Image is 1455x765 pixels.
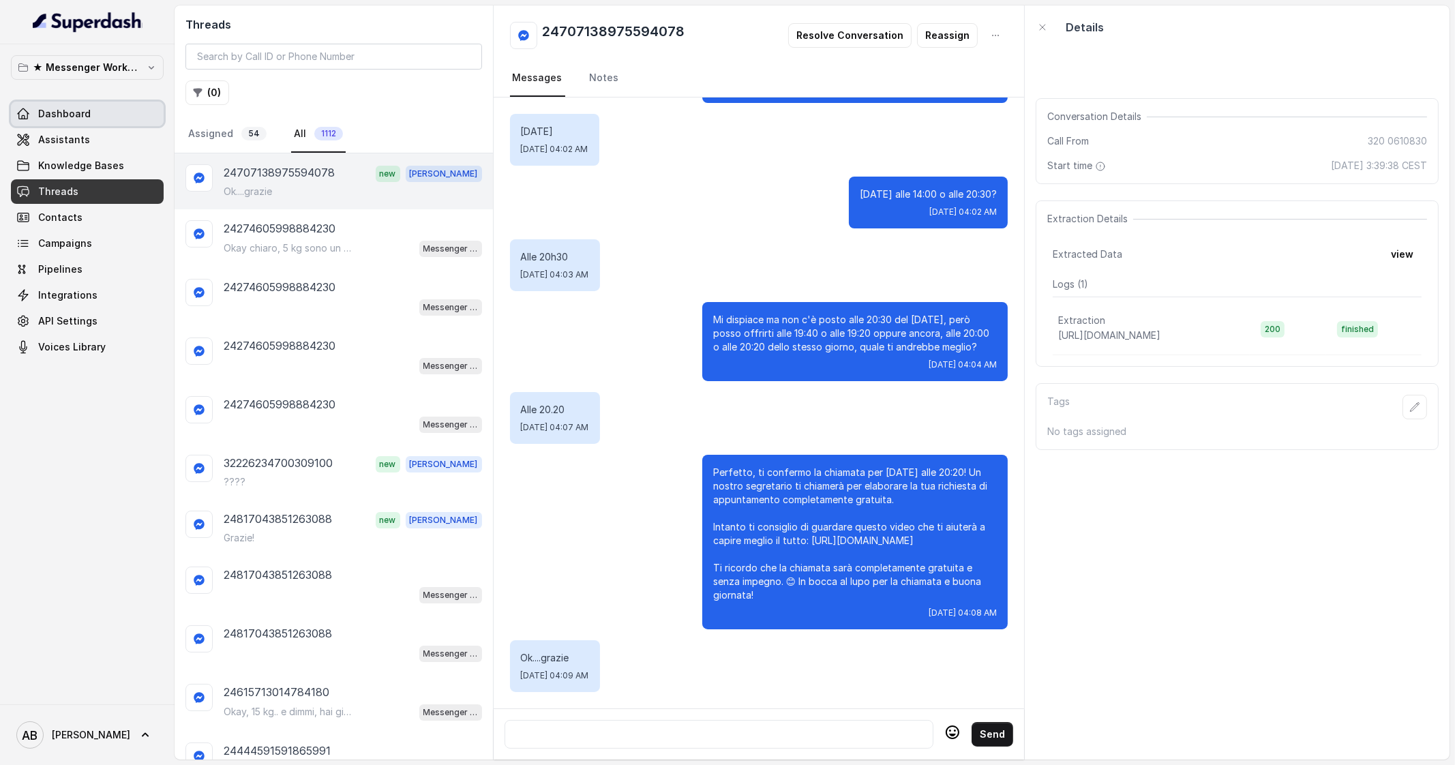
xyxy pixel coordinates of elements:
[376,166,400,182] span: new
[406,456,482,472] span: [PERSON_NAME]
[224,625,332,642] p: 24817043851263088
[33,59,142,76] p: ★ Messenger Workspace
[1261,321,1285,337] span: 200
[38,262,82,276] span: Pipelines
[713,466,997,602] p: Perfetto, ti confermo la chiamata per [DATE] alle 20:20! Un nostro segretario ti chiamerà per ela...
[224,511,332,528] p: 24817043851263088
[241,127,267,140] span: 54
[11,231,164,256] a: Campaigns
[11,153,164,178] a: Knowledge Bases
[1047,425,1427,438] p: No tags assigned
[788,23,912,48] button: Resolve Conversation
[1053,247,1122,261] span: Extracted Data
[1058,314,1105,327] p: Extraction
[860,187,997,201] p: [DATE] alle 14:00 o alle 20:30?
[11,335,164,359] a: Voices Library
[11,179,164,204] a: Threads
[423,418,478,432] p: Messenger Metodo FESPA v2
[224,241,355,255] p: Okay chiaro, 5 kg sono un obiettivo raggiungibile! Dimmi, hai già provato qualcosa in passato per...
[52,728,130,742] span: [PERSON_NAME]
[543,22,685,49] h2: 24707138975594078
[510,60,565,97] a: Messages
[11,257,164,282] a: Pipelines
[291,116,346,153] a: All1112
[1047,110,1147,123] span: Conversation Details
[185,80,229,105] button: (0)
[423,301,478,314] p: Messenger Metodo FESPA v2
[224,455,333,472] p: 32226234700309100
[224,705,355,719] p: Okay, 15 kg.. e dimmi, hai già provato qualcosa per perdere questi 15 kg?
[224,475,245,489] p: ????
[423,647,478,661] p: Messenger Metodo FESPA v2
[521,250,589,264] p: Alle 20h30
[521,670,589,681] span: [DATE] 04:09 AM
[1383,242,1422,267] button: view
[11,127,164,152] a: Assistants
[185,116,482,153] nav: Tabs
[423,706,478,719] p: Messenger Metodo FESPA v2
[713,313,997,354] p: Mi dispiace ma non c'è posto alle 20:30 del [DATE], però posso offrirti alle 19:40 o alle 19:20 o...
[1053,277,1422,291] p: Logs ( 1 )
[38,288,97,302] span: Integrations
[22,728,38,742] text: AB
[11,309,164,333] a: API Settings
[11,102,164,126] a: Dashboard
[1047,134,1089,148] span: Call From
[38,211,82,224] span: Contacts
[521,269,589,280] span: [DATE] 04:03 AM
[521,651,589,665] p: Ok....grazie
[1047,159,1109,172] span: Start time
[521,144,588,155] span: [DATE] 04:02 AM
[423,242,478,256] p: Messenger Metodo FESPA v2
[929,207,997,217] span: [DATE] 04:02 AM
[185,116,269,153] a: Assigned54
[521,125,588,138] p: [DATE]
[38,185,78,198] span: Threads
[224,164,335,182] p: 24707138975594078
[224,742,331,759] p: 24444591591865991
[1331,159,1427,172] span: [DATE] 3:39:38 CEST
[314,127,343,140] span: 1112
[929,359,997,370] span: [DATE] 04:04 AM
[224,531,254,545] p: Grazie!
[185,44,482,70] input: Search by Call ID or Phone Number
[521,422,589,433] span: [DATE] 04:07 AM
[11,205,164,230] a: Contacts
[38,159,124,172] span: Knowledge Bases
[510,60,1008,97] nav: Tabs
[11,283,164,307] a: Integrations
[224,185,272,198] p: Ok....grazie
[33,11,142,33] img: light.svg
[38,314,97,328] span: API Settings
[587,60,622,97] a: Notes
[972,722,1013,747] button: Send
[11,55,164,80] button: ★ Messenger Workspace
[224,337,335,354] p: 24274605998884230
[38,107,91,121] span: Dashboard
[185,16,482,33] h2: Threads
[917,23,978,48] button: Reassign
[38,340,106,354] span: Voices Library
[224,220,335,237] p: 24274605998884230
[224,279,335,295] p: 24274605998884230
[224,684,329,700] p: 24615713014784180
[376,456,400,472] span: new
[406,166,482,182] span: [PERSON_NAME]
[1337,321,1378,337] span: finished
[1058,329,1160,341] span: [URL][DOMAIN_NAME]
[521,403,589,417] p: Alle 20.20
[224,567,332,583] p: 24817043851263088
[423,359,478,373] p: Messenger Metodo FESPA v2
[1368,134,1427,148] span: 320 0610830
[1047,395,1070,419] p: Tags
[423,588,478,602] p: Messenger Metodo FESPA v2
[38,237,92,250] span: Campaigns
[11,716,164,754] a: [PERSON_NAME]
[406,512,482,528] span: [PERSON_NAME]
[224,396,335,412] p: 24274605998884230
[1066,19,1104,35] p: Details
[1047,212,1133,226] span: Extraction Details
[376,512,400,528] span: new
[38,133,90,147] span: Assistants
[929,607,997,618] span: [DATE] 04:08 AM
